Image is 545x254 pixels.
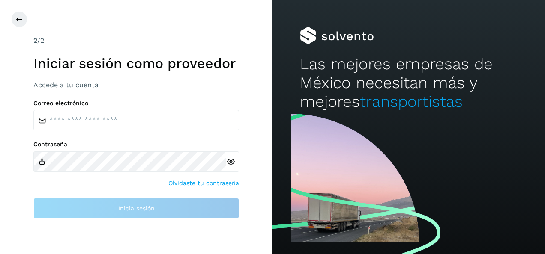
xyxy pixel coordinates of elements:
div: /2 [33,35,239,46]
a: Olvidaste tu contraseña [168,179,239,188]
button: Inicia sesión [33,198,239,219]
label: Correo electrónico [33,100,239,107]
span: 2 [33,36,37,44]
label: Contraseña [33,141,239,148]
h1: Iniciar sesión como proveedor [33,55,239,71]
span: transportistas [360,92,463,111]
span: Inicia sesión [118,205,155,211]
h2: Las mejores empresas de México necesitan más y mejores [300,55,518,112]
h3: Accede a tu cuenta [33,81,239,89]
